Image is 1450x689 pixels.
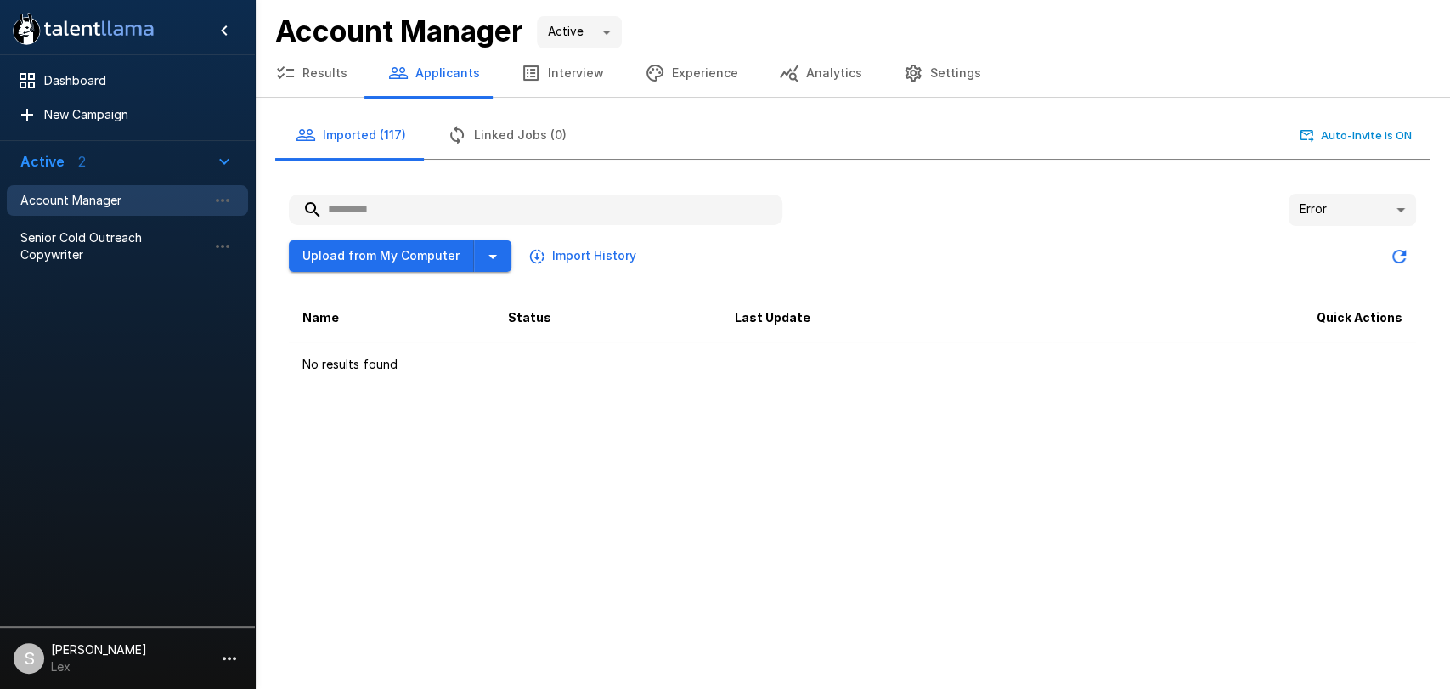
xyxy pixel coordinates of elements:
[537,16,622,48] div: Active
[759,49,883,97] button: Analytics
[624,49,759,97] button: Experience
[1289,194,1416,226] div: Error
[494,294,721,342] th: Status
[289,342,1416,387] td: No results found
[275,111,426,159] button: Imported (117)
[289,294,494,342] th: Name
[368,49,500,97] button: Applicants
[255,49,368,97] button: Results
[426,111,587,159] button: Linked Jobs (0)
[1052,294,1416,342] th: Quick Actions
[1382,240,1416,274] button: Updated Today - 4:30 PM
[525,240,643,272] button: Import History
[275,14,523,48] b: Account Manager
[721,294,1052,342] th: Last Update
[1296,122,1416,149] button: Auto-Invite is ON
[289,240,474,272] button: Upload from My Computer
[500,49,624,97] button: Interview
[883,49,1001,97] button: Settings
